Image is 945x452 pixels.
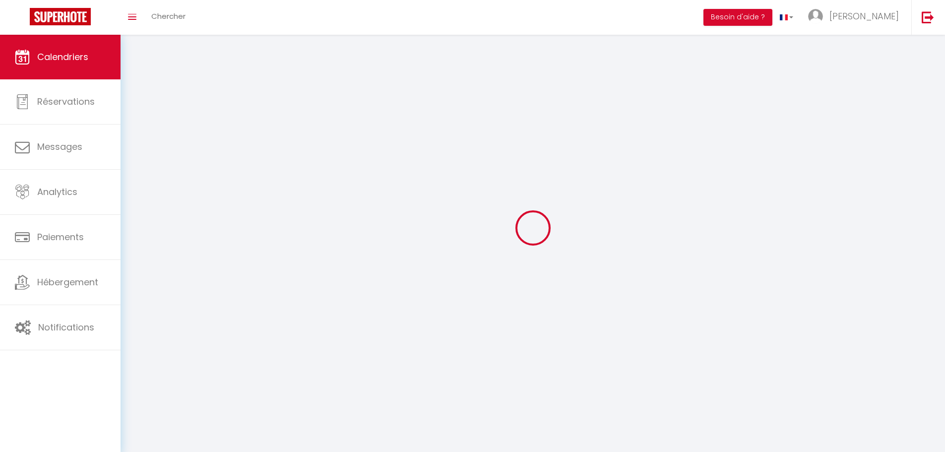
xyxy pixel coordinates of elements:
[37,276,98,288] span: Hébergement
[703,9,772,26] button: Besoin d'aide ?
[37,140,82,153] span: Messages
[37,95,95,108] span: Réservations
[30,8,91,25] img: Super Booking
[37,51,88,63] span: Calendriers
[38,321,94,333] span: Notifications
[37,186,77,198] span: Analytics
[829,10,899,22] span: [PERSON_NAME]
[808,9,823,24] img: ...
[922,11,934,23] img: logout
[37,231,84,243] span: Paiements
[151,11,186,21] span: Chercher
